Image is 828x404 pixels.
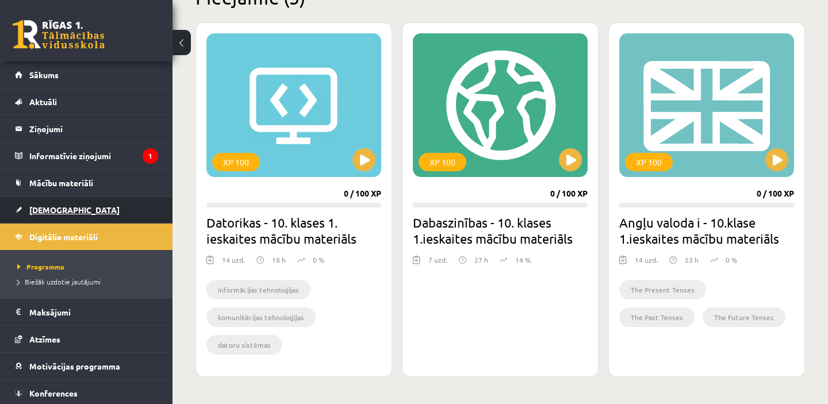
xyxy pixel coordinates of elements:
[15,197,158,223] a: [DEMOGRAPHIC_DATA]
[635,255,658,272] div: 14 uzd.
[15,299,158,325] a: Maksājumi
[29,361,120,371] span: Motivācijas programma
[29,232,98,242] span: Digitālie materiāli
[29,178,93,188] span: Mācību materiāli
[685,255,699,265] p: 23 h
[206,214,381,247] h2: Datorikas - 10. klases 1. ieskaites mācību materiāls
[15,326,158,352] a: Atzīmes
[206,335,282,355] li: datoru sistēmas
[619,307,695,327] li: The Past Tenses
[313,255,324,265] p: 0 %
[29,388,78,398] span: Konferences
[625,153,673,171] div: XP 100
[17,261,161,272] a: Programma
[222,255,245,272] div: 14 uzd.
[29,299,158,325] legend: Maksājumi
[29,70,59,80] span: Sākums
[474,255,488,265] p: 27 h
[212,153,260,171] div: XP 100
[17,262,64,271] span: Programma
[619,214,794,247] h2: Angļu valoda i - 10.klase 1.ieskaites mācību materiāls
[15,116,158,142] a: Ziņojumi
[15,89,158,115] a: Aktuāli
[726,255,737,265] p: 0 %
[15,224,158,250] a: Digitālie materiāli
[13,20,105,49] a: Rīgas 1. Tālmācības vidusskola
[413,214,588,247] h2: Dabaszinības - 10. klases 1.ieskaites mācību materiāls
[17,276,161,287] a: Biežāk uzdotie jautājumi
[29,143,158,169] legend: Informatīvie ziņojumi
[419,153,466,171] div: XP 100
[15,61,158,88] a: Sākums
[619,280,706,299] li: The Present Tenses
[515,255,531,265] p: 14 %
[703,307,785,327] li: The Future Tenses
[29,334,60,344] span: Atzīmes
[29,97,57,107] span: Aktuāli
[428,255,447,272] div: 7 uzd.
[272,255,286,265] p: 18 h
[29,205,120,215] span: [DEMOGRAPHIC_DATA]
[15,170,158,196] a: Mācību materiāli
[143,148,158,164] i: 1
[206,280,310,299] li: informācijas tehnoloģijas
[17,277,101,286] span: Biežāk uzdotie jautājumi
[15,353,158,379] a: Motivācijas programma
[29,116,158,142] legend: Ziņojumi
[206,307,316,327] li: komunikācijas tehnoloģijas
[15,143,158,169] a: Informatīvie ziņojumi1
